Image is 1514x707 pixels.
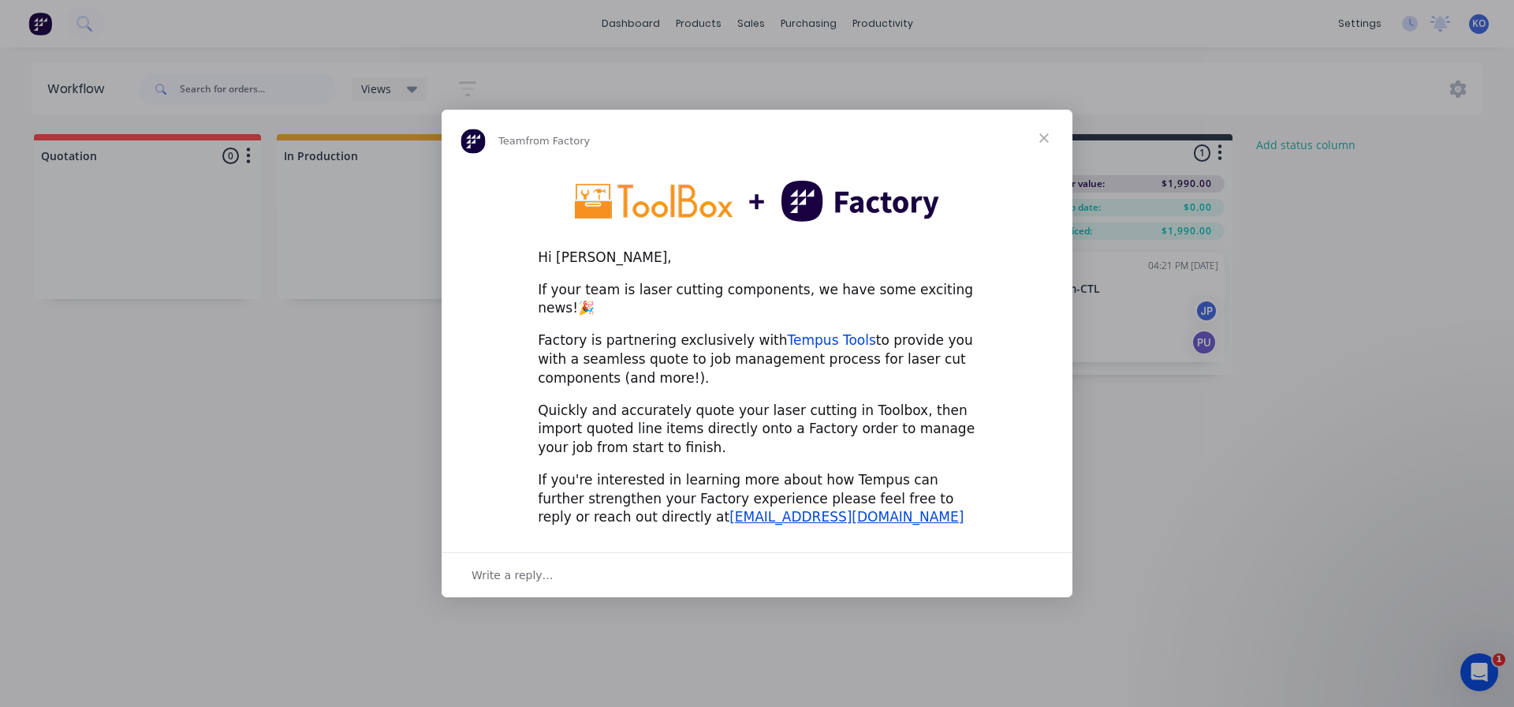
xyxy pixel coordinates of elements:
div: Hi [PERSON_NAME], [538,249,976,267]
span: Team [498,135,525,147]
div: Open conversation and reply [442,552,1072,597]
span: Close [1016,110,1072,166]
a: [EMAIL_ADDRESS][DOMAIN_NAME] [729,509,964,525]
div: Factory is partnering exclusively with to provide you with a seamless quote to job management pro... [538,331,976,387]
span: Write a reply… [472,565,554,585]
div: If your team is laser cutting components, we have some exciting news!🎉 [538,281,976,319]
img: Profile image for Team [461,129,486,154]
div: If you're interested in learning more about how Tempus can further strengthen your Factory experi... [538,471,976,527]
span: from Factory [525,135,590,147]
div: Quickly and accurately quote your laser cutting in Toolbox, then import quoted line items directl... [538,402,976,458]
a: Tempus Tools [788,332,876,348]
